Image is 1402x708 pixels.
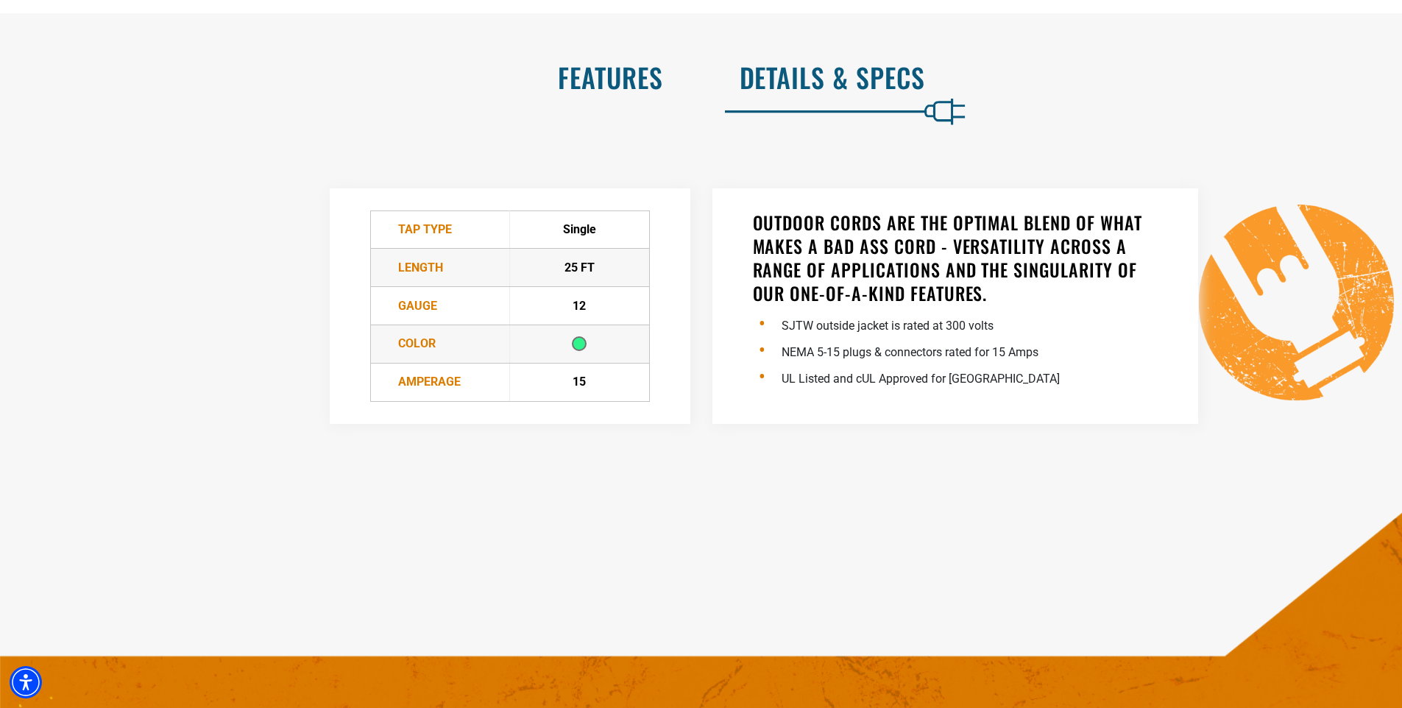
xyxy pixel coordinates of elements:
div: Accessibility Menu [10,666,42,698]
td: 15 [510,363,650,401]
td: TAP Type [370,210,510,249]
li: NEMA 5-15 plugs & connectors rated for 15 Amps [782,337,1158,364]
li: SJTW outside jacket is rated at 300 volts [782,311,1158,337]
h3: Outdoor cords are the optimal blend of what makes a Bad Ass cord - versatility across a range of ... [753,210,1158,305]
td: Color [370,325,510,364]
td: Amperage [370,363,510,401]
td: Gauge [370,287,510,325]
div: 12 [511,297,648,315]
h2: Features [31,62,663,93]
td: Single [510,210,650,249]
div: 25 FT [511,259,648,277]
h2: Details & Specs [740,62,1372,93]
li: UL Listed and cUL Approved for [GEOGRAPHIC_DATA] [782,364,1158,390]
td: Length [370,249,510,287]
